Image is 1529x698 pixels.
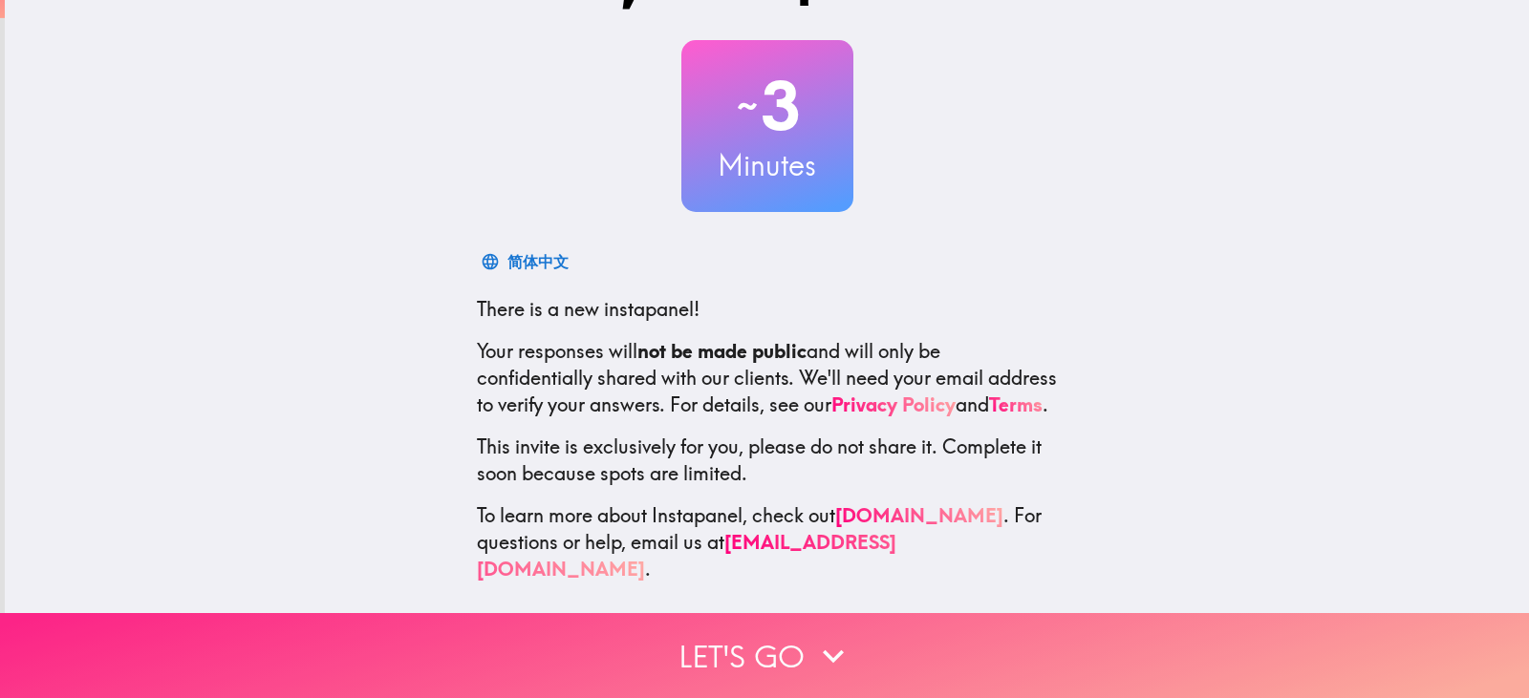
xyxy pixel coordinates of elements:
[637,339,807,363] b: not be made public
[477,338,1058,418] p: Your responses will and will only be confidentially shared with our clients. We'll need your emai...
[989,392,1043,416] a: Terms
[831,392,956,416] a: Privacy Policy
[477,502,1058,582] p: To learn more about Instapanel, check out . For questions or help, email us at .
[734,77,761,135] span: ~
[477,434,1058,487] p: This invite is exclusively for you, please do not share it. Complete it soon because spots are li...
[477,297,700,321] span: There is a new instapanel!
[507,248,569,275] div: 简体中文
[835,503,1003,527] a: [DOMAIN_NAME]
[681,145,853,185] h3: Minutes
[681,67,853,145] h2: 3
[477,243,576,281] button: 简体中文
[477,530,896,581] a: [EMAIL_ADDRESS][DOMAIN_NAME]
